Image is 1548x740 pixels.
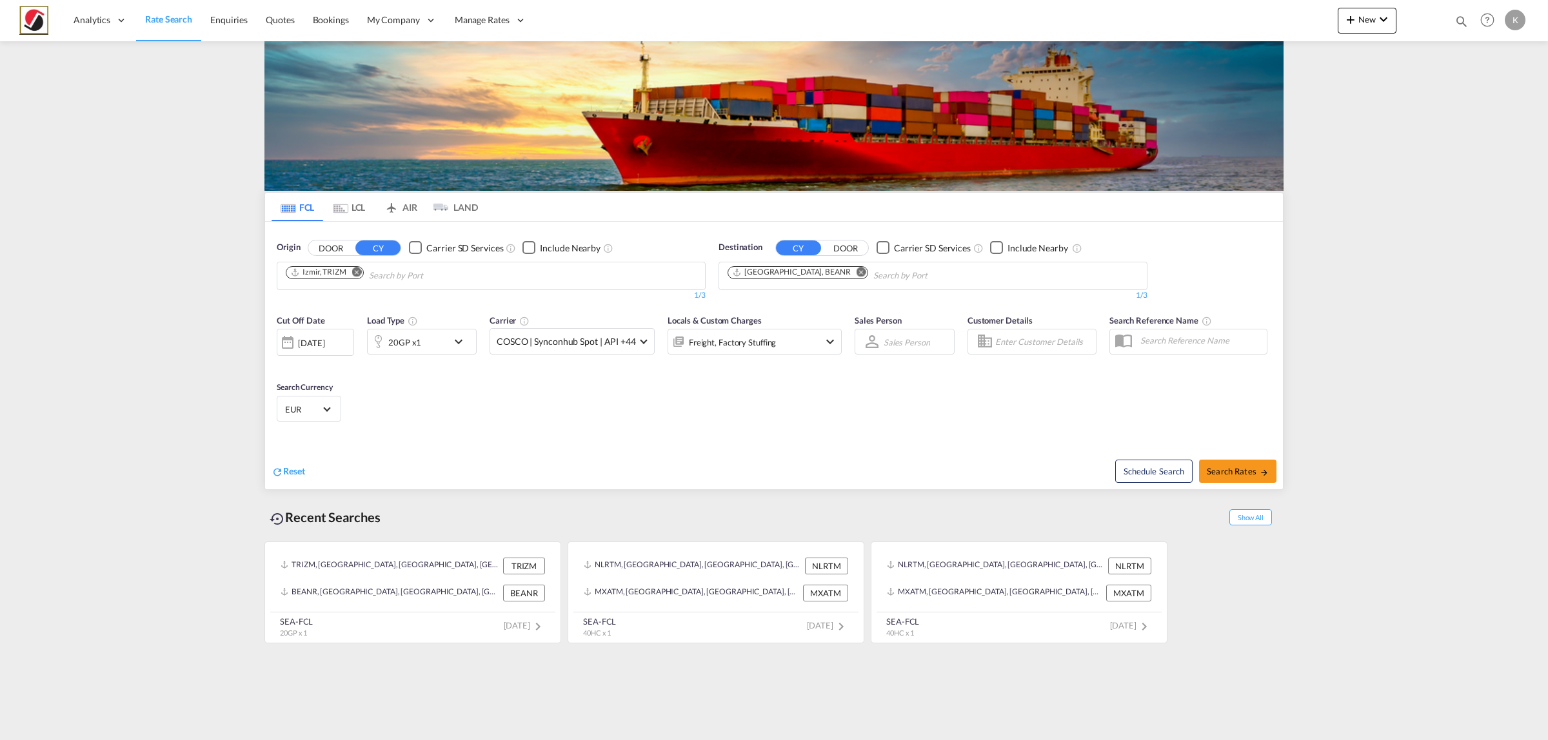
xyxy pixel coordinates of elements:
md-icon: icon-chevron-down [451,334,473,349]
div: Press delete to remove this chip. [290,267,349,278]
div: 1/3 [277,290,706,301]
input: Enter Customer Details [995,332,1092,351]
button: Search Ratesicon-arrow-right [1199,460,1276,483]
md-icon: icon-chevron-right [530,619,546,634]
button: Note: By default Schedule search will only considerorigin ports, destination ports and cut off da... [1115,460,1193,483]
span: 40HC x 1 [583,628,611,637]
span: Sales Person [855,315,902,326]
div: Press delete to remove this chip. [732,267,853,278]
span: EUR [285,404,321,415]
span: Manage Rates [455,14,510,26]
recent-search-card: NLRTM, [GEOGRAPHIC_DATA], [GEOGRAPHIC_DATA], [GEOGRAPHIC_DATA], [GEOGRAPHIC_DATA] NLRTMMXATM, [GE... [871,541,1167,643]
div: Include Nearby [1007,242,1068,255]
div: OriginDOOR CY Checkbox No InkUnchecked: Search for CY (Container Yard) services for all selected ... [265,222,1283,489]
div: Freight Factory Stuffing [689,333,777,351]
md-chips-wrap: Chips container. Use arrow keys to select chips. [726,262,1001,286]
div: BEANR, Antwerp, Belgium, Western Europe, Europe [281,585,500,601]
span: Customer Details [967,315,1033,326]
div: Freight Factory Stuffingicon-chevron-down [668,329,842,355]
div: BEANR [503,585,545,601]
div: MXATM, Altamira, Mexico, Mexico & Central America, Americas [887,585,1103,601]
div: SEA-FCL [280,616,313,627]
md-icon: icon-refresh [272,466,283,478]
span: Rate Search [145,14,192,24]
span: Bookings [313,14,349,25]
md-icon: icon-chevron-down [1376,12,1391,27]
recent-search-card: TRIZM, [GEOGRAPHIC_DATA], [GEOGRAPHIC_DATA], [GEOGRAPHIC_DATA], [GEOGRAPHIC_DATA] TRIZMBEANR, [GE... [264,541,561,643]
md-datepicker: Select [277,355,286,372]
span: COSCO | Synconhub Spot | API +44 [497,335,636,348]
div: [DATE] [298,337,324,349]
div: icon-refreshReset [272,465,305,479]
md-pagination-wrapper: Use the left and right arrow keys to navigate between tabs [272,193,478,221]
div: Carrier SD Services [894,242,971,255]
span: Origin [277,241,300,254]
md-icon: icon-chevron-right [1136,619,1152,634]
span: [DATE] [504,620,546,630]
div: Carrier SD Services [426,242,503,255]
md-icon: The selected Trucker/Carrierwill be displayed in the rate results If the rates are from another f... [519,316,530,326]
span: Help [1476,9,1498,31]
md-icon: icon-arrow-right [1260,468,1269,477]
span: Show All [1229,509,1272,525]
div: Recent Searches [264,503,386,532]
button: icon-plus 400-fgNewicon-chevron-down [1338,8,1396,34]
span: Cut Off Date [277,315,325,326]
input: Search Reference Name [1134,331,1267,350]
div: SEA-FCL [583,616,616,627]
button: CY [776,240,821,255]
div: NLRTM [805,558,848,574]
md-chips-wrap: Chips container. Use arrow keys to select chips. [284,262,497,286]
md-icon: icon-chevron-right [833,619,849,634]
span: Analytics [74,14,110,26]
div: icon-magnify [1454,14,1469,34]
button: Remove [848,267,868,280]
md-icon: icon-magnify [1454,14,1469,28]
md-icon: icon-information-outline [408,316,418,326]
input: Chips input. [873,266,996,286]
md-select: Sales Person [882,333,931,351]
button: DOOR [823,240,868,255]
span: Load Type [367,315,418,326]
span: Carrier [490,315,530,326]
span: Reset [283,465,305,476]
span: Enquiries [210,14,248,25]
md-select: Select Currency: € EUREuro [284,400,334,418]
md-tab-item: FCL [272,193,323,221]
div: 20GP x1 [388,333,421,351]
div: NLRTM, Rotterdam, Netherlands, Western Europe, Europe [887,558,1105,574]
span: Destination [719,241,762,254]
span: My Company [367,14,420,26]
md-checkbox: Checkbox No Ink [877,241,971,255]
md-icon: Unchecked: Ignores neighbouring ports when fetching rates.Checked : Includes neighbouring ports w... [603,243,613,253]
div: 20GP x1icon-chevron-down [367,329,477,355]
button: Remove [344,267,363,280]
md-checkbox: Checkbox No Ink [522,241,600,255]
div: Include Nearby [540,242,600,255]
div: MXATM, Altamira, Mexico, Mexico & Central America, Americas [584,585,800,601]
md-tab-item: LCL [323,193,375,221]
md-icon: icon-airplane [384,200,399,209]
div: NLRTM [1108,558,1151,574]
button: DOOR [308,240,353,255]
div: NLRTM, Rotterdam, Netherlands, Western Europe, Europe [584,558,802,574]
input: Chips input. [369,266,491,286]
md-icon: icon-backup-restore [270,511,285,527]
span: 20GP x 1 [280,628,307,637]
div: TRIZM, Izmir, Türkiye, South West Asia, Asia Pacific [281,558,500,574]
div: MXATM [803,585,848,601]
md-checkbox: Checkbox No Ink [990,241,1068,255]
md-icon: Unchecked: Search for CY (Container Yard) services for all selected carriers.Checked : Search for... [506,243,516,253]
md-checkbox: Checkbox No Ink [409,241,503,255]
recent-search-card: NLRTM, [GEOGRAPHIC_DATA], [GEOGRAPHIC_DATA], [GEOGRAPHIC_DATA], [GEOGRAPHIC_DATA] NLRTMMXATM, [GE... [568,541,864,643]
div: MXATM [1106,585,1151,601]
div: [DATE] [277,329,354,356]
md-icon: icon-plus 400-fg [1343,12,1358,27]
span: [DATE] [807,620,849,630]
span: New [1343,14,1391,24]
div: TRIZM [503,558,545,574]
div: 1/3 [719,290,1147,301]
md-icon: icon-chevron-down [822,334,838,349]
img: LCL+%26+FCL+BACKGROUND.png [264,41,1284,191]
div: Antwerp, BEANR [732,267,851,278]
